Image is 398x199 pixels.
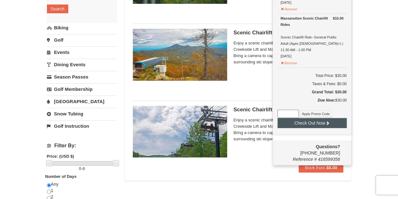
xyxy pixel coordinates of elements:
[293,157,317,162] span: Reference #
[233,40,344,65] span: Enjoy a scenic chairlift ride up Massanutten’s signature Creekside Lift and Massanutten's NEW Pea...
[277,81,347,87] div: Taxes & Fees: $0.00
[47,83,117,95] a: Golf Membership
[233,30,344,36] h5: Scenic Chairlift Ride | 11:30 AM - 1:00 PM
[281,58,298,66] button: Remove
[317,98,335,102] strong: Due Now:
[305,165,325,170] span: Book from
[47,108,117,120] a: Snow Tubing
[47,59,117,70] a: Dining Events
[47,143,117,149] h4: Filter By:
[299,162,344,173] button: Book from $8.00
[326,165,337,170] strong: $8.00
[281,15,344,59] div: Scenic Chairlift Ride- General Public Adult (Ages [DEMOGRAPHIC_DATA]+) | 11:30 AM - 1:00 PM [DATE]
[300,110,332,117] button: Apply Promo Code
[318,157,340,162] span: 416599356
[133,106,227,157] img: 24896431-9-664d1467.jpg
[45,174,77,179] strong: Number of Days
[133,29,227,80] img: 24896431-13-a88f1aaf.jpg
[281,15,344,28] div: Massanutten Scenic Chairlift Rides
[47,96,117,107] a: [GEOGRAPHIC_DATA]
[277,118,347,128] button: Check Out Now
[47,34,117,46] a: Golf
[82,166,85,171] span: 8
[79,166,81,171] span: 0
[233,117,344,142] span: Enjoy a scenic chairlift ride up Massanutten’s signature Creekside Lift and Massanutten's NEW Pea...
[47,71,117,83] a: Season Passes
[233,107,344,113] h5: Scenic Chairlift Ride | 1:00 PM - 2:30 PM
[333,15,344,21] strong: $15.00
[47,46,117,58] a: Events
[277,73,347,79] h6: Total Price: $30.00
[277,97,347,110] div: $30.00
[47,22,117,33] a: Biking
[47,166,117,172] label: -
[277,143,340,155] span: [PHONE_NUMBER]
[281,4,298,12] button: Remove
[47,4,68,13] button: Search
[277,89,347,95] h5: Grand Total: $30.00
[47,154,74,159] strong: Price: (USD $)
[316,144,340,149] strong: Questions?
[47,120,117,132] a: Golf Instruction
